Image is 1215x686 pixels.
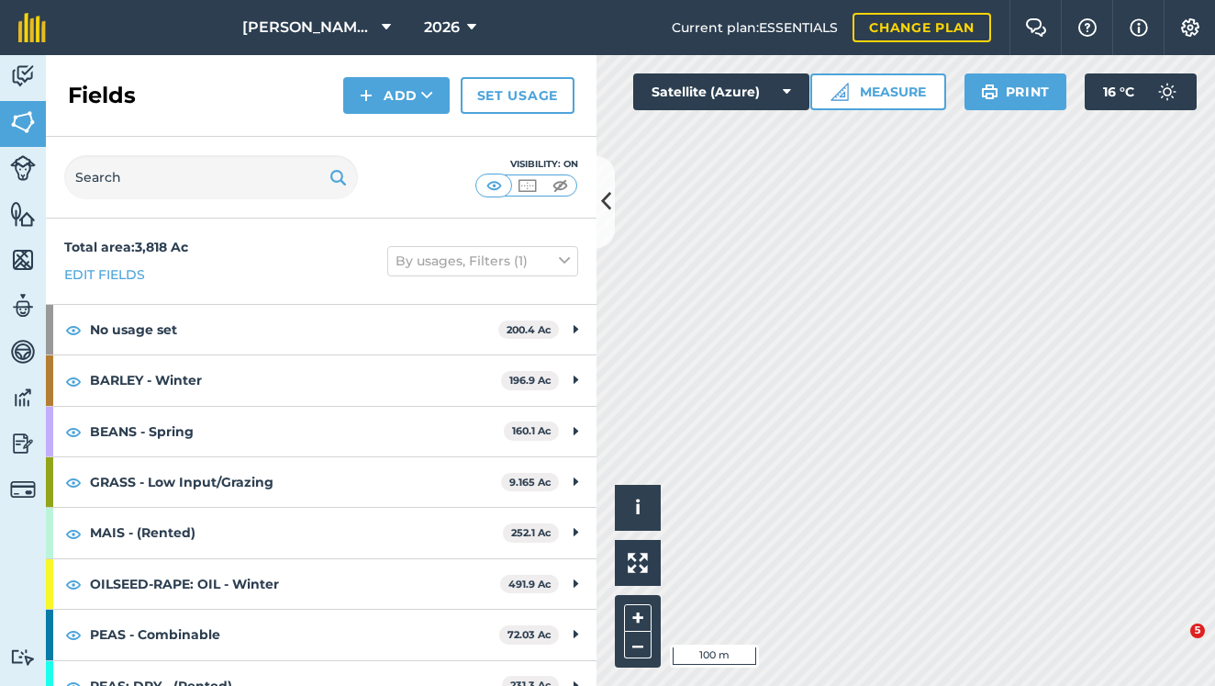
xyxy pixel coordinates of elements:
img: svg+xml;base64,PD94bWwgdmVyc2lvbj0iMS4wIiBlbmNvZGluZz0idXRmLTgiPz4KPCEtLSBHZW5lcmF0b3I6IEFkb2JlIE... [10,648,36,666]
img: svg+xml;base64,PHN2ZyB4bWxucz0iaHR0cDovL3d3dy53My5vcmcvMjAwMC9zdmciIHdpZHRoPSIxOCIgaGVpZ2h0PSIyNC... [65,319,82,341]
img: svg+xml;base64,PHN2ZyB4bWxucz0iaHR0cDovL3d3dy53My5vcmcvMjAwMC9zdmciIHdpZHRoPSIxOCIgaGVpZ2h0PSIyNC... [65,471,82,493]
img: svg+xml;base64,PHN2ZyB4bWxucz0iaHR0cDovL3d3dy53My5vcmcvMjAwMC9zdmciIHdpZHRoPSIxOSIgaGVpZ2h0PSIyNC... [329,166,347,188]
img: Four arrows, one pointing top left, one top right, one bottom right and the last bottom left [628,553,648,573]
img: svg+xml;base64,PHN2ZyB4bWxucz0iaHR0cDovL3d3dy53My5vcmcvMjAwMC9zdmciIHdpZHRoPSIxOCIgaGVpZ2h0PSIyNC... [65,421,82,443]
span: 5 [1190,624,1205,638]
img: svg+xml;base64,PD94bWwgdmVyc2lvbj0iMS4wIiBlbmNvZGluZz0idXRmLTgiPz4KPCEtLSBHZW5lcmF0b3I6IEFkb2JlIE... [10,155,36,181]
button: Add [343,77,450,114]
div: MAIS - (Rented)252.1 Ac [46,508,596,557]
img: fieldmargin Logo [18,13,46,42]
img: svg+xml;base64,PHN2ZyB4bWxucz0iaHR0cDovL3d3dy53My5vcmcvMjAwMC9zdmciIHdpZHRoPSIxOSIgaGVpZ2h0PSIyNC... [981,81,998,103]
img: svg+xml;base64,PHN2ZyB4bWxucz0iaHR0cDovL3d3dy53My5vcmcvMjAwMC9zdmciIHdpZHRoPSI1NiIgaGVpZ2h0PSI2MC... [10,246,36,274]
img: svg+xml;base64,PHN2ZyB4bWxucz0iaHR0cDovL3d3dy53My5vcmcvMjAwMC9zdmciIHdpZHRoPSIxOCIgaGVpZ2h0PSIyNC... [65,523,82,545]
img: svg+xml;base64,PHN2ZyB4bWxucz0iaHR0cDovL3d3dy53My5vcmcvMjAwMC9zdmciIHdpZHRoPSIxNyIgaGVpZ2h0PSIxNy... [1130,17,1148,39]
strong: BEANS - Spring [90,407,504,456]
a: Set usage [461,77,574,114]
strong: OILSEED-RAPE: OIL - Winter [90,559,500,609]
img: svg+xml;base64,PD94bWwgdmVyc2lvbj0iMS4wIiBlbmNvZGluZz0idXRmLTgiPz4KPCEtLSBHZW5lcmF0b3I6IEFkb2JlIE... [1149,73,1186,110]
strong: 200.4 Ac [507,323,552,336]
button: Satellite (Azure) [633,73,809,110]
button: + [624,604,652,632]
button: Print [964,73,1067,110]
strong: PEAS - Combinable [90,610,499,659]
input: Search [64,155,358,199]
img: Ruler icon [830,83,849,101]
strong: GRASS - Low Input/Grazing [90,457,501,507]
strong: MAIS - (Rented) [90,508,503,557]
div: PEAS - Combinable72.03 Ac [46,610,596,659]
strong: 196.9 Ac [509,374,552,387]
strong: BARLEY - Winter [90,355,501,405]
strong: 491.9 Ac [508,578,552,590]
div: BARLEY - Winter196.9 Ac [46,355,596,405]
span: i [635,496,641,519]
span: Current plan : ESSENTIALS [672,17,838,38]
strong: 252.1 Ac [511,526,552,539]
button: By usages, Filters (1) [387,246,578,276]
img: svg+xml;base64,PHN2ZyB4bWxucz0iaHR0cDovL3d3dy53My5vcmcvMjAwMC9zdmciIHdpZHRoPSIxOCIgaGVpZ2h0PSIyNC... [65,624,82,646]
strong: 160.1 Ac [512,424,552,437]
img: svg+xml;base64,PHN2ZyB4bWxucz0iaHR0cDovL3d3dy53My5vcmcvMjAwMC9zdmciIHdpZHRoPSIxOCIgaGVpZ2h0PSIyNC... [65,370,82,392]
strong: 72.03 Ac [507,628,552,641]
img: svg+xml;base64,PHN2ZyB4bWxucz0iaHR0cDovL3d3dy53My5vcmcvMjAwMC9zdmciIHdpZHRoPSI1MCIgaGVpZ2h0PSI0MC... [516,176,539,195]
img: svg+xml;base64,PD94bWwgdmVyc2lvbj0iMS4wIiBlbmNvZGluZz0idXRmLTgiPz4KPCEtLSBHZW5lcmF0b3I6IEFkb2JlIE... [10,477,36,502]
img: svg+xml;base64,PHN2ZyB4bWxucz0iaHR0cDovL3d3dy53My5vcmcvMjAwMC9zdmciIHdpZHRoPSIxNCIgaGVpZ2h0PSIyNC... [360,84,373,107]
span: 16 ° C [1103,73,1134,110]
div: BEANS - Spring160.1 Ac [46,407,596,456]
strong: No usage set [90,305,498,354]
img: svg+xml;base64,PD94bWwgdmVyc2lvbj0iMS4wIiBlbmNvZGluZz0idXRmLTgiPz4KPCEtLSBHZW5lcmF0b3I6IEFkb2JlIE... [10,338,36,365]
button: i [615,485,661,531]
div: GRASS - Low Input/Grazing9.165 Ac [46,457,596,507]
div: OILSEED-RAPE: OIL - Winter491.9 Ac [46,559,596,609]
div: Visibility: On [475,157,578,172]
button: 16 °C [1085,73,1197,110]
img: svg+xml;base64,PD94bWwgdmVyc2lvbj0iMS4wIiBlbmNvZGluZz0idXRmLTgiPz4KPCEtLSBHZW5lcmF0b3I6IEFkb2JlIE... [10,292,36,320]
div: No usage set200.4 Ac [46,305,596,354]
img: A cog icon [1179,18,1201,37]
img: svg+xml;base64,PHN2ZyB4bWxucz0iaHR0cDovL3d3dy53My5vcmcvMjAwMC9zdmciIHdpZHRoPSI1NiIgaGVpZ2h0PSI2MC... [10,108,36,136]
img: svg+xml;base64,PHN2ZyB4bWxucz0iaHR0cDovL3d3dy53My5vcmcvMjAwMC9zdmciIHdpZHRoPSIxOCIgaGVpZ2h0PSIyNC... [65,573,82,595]
img: svg+xml;base64,PD94bWwgdmVyc2lvbj0iMS4wIiBlbmNvZGluZz0idXRmLTgiPz4KPCEtLSBHZW5lcmF0b3I6IEFkb2JlIE... [10,62,36,90]
img: svg+xml;base64,PD94bWwgdmVyc2lvbj0iMS4wIiBlbmNvZGluZz0idXRmLTgiPz4KPCEtLSBHZW5lcmF0b3I6IEFkb2JlIE... [10,384,36,411]
img: svg+xml;base64,PHN2ZyB4bWxucz0iaHR0cDovL3d3dy53My5vcmcvMjAwMC9zdmciIHdpZHRoPSI1NiIgaGVpZ2h0PSI2MC... [10,200,36,228]
img: svg+xml;base64,PHN2ZyB4bWxucz0iaHR0cDovL3d3dy53My5vcmcvMjAwMC9zdmciIHdpZHRoPSI1MCIgaGVpZ2h0PSI0MC... [483,176,506,195]
button: Measure [810,73,946,110]
strong: Total area : 3,818 Ac [64,239,188,255]
img: svg+xml;base64,PD94bWwgdmVyc2lvbj0iMS4wIiBlbmNvZGluZz0idXRmLTgiPz4KPCEtLSBHZW5lcmF0b3I6IEFkb2JlIE... [10,430,36,457]
h2: Fields [68,81,136,110]
img: A question mark icon [1076,18,1098,37]
strong: 9.165 Ac [509,476,552,489]
button: – [624,632,652,658]
iframe: Intercom live chat [1153,624,1197,668]
img: svg+xml;base64,PHN2ZyB4bWxucz0iaHR0cDovL3d3dy53My5vcmcvMjAwMC9zdmciIHdpZHRoPSI1MCIgaGVpZ2h0PSI0MC... [549,176,572,195]
a: Change plan [853,13,991,42]
span: 2026 [424,17,460,39]
img: Two speech bubbles overlapping with the left bubble in the forefront [1025,18,1047,37]
span: [PERSON_NAME] Farm Partnership [242,17,374,39]
a: Edit fields [64,264,145,285]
